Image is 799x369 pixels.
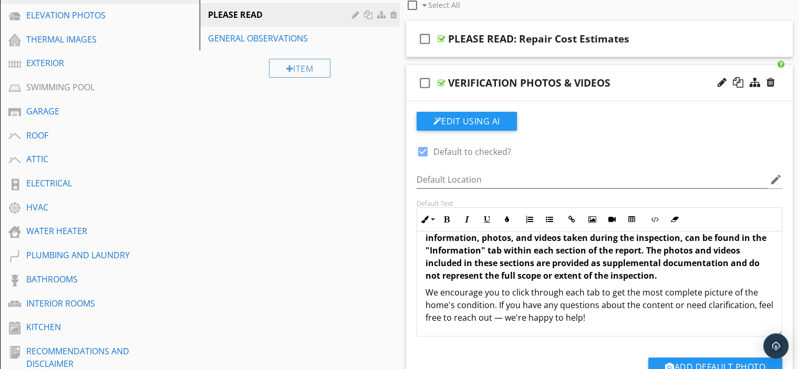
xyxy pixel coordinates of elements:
button: Insert Video [602,209,622,229]
p: We encourage you to click through each tab to get the most complete picture of the home's conditi... [426,286,774,324]
i: check_box_outline_blank [417,70,433,96]
div: BATHROOMS [26,273,150,286]
div: VERIFICATION PHOTOS & VIDEOS [448,77,610,89]
div: SWIMMING POOL [26,81,150,93]
button: Clear Formatting [665,209,684,229]
i: edit [770,173,782,186]
button: Insert Link (Ctrl+K) [562,209,582,229]
button: Edit Using AI [417,112,517,131]
div: PLEASE READ: Repair Cost Estimates [448,33,629,45]
button: Underline (Ctrl+U) [477,209,497,229]
div: KITCHEN [26,321,150,333]
i: check_box_outline_blank [417,26,433,51]
button: Colors [497,209,517,229]
div: PLEASE READ [208,8,355,21]
label: Default to checked? [433,146,511,157]
button: Insert Image (Ctrl+P) [582,209,602,229]
button: Italic (Ctrl+I) [457,209,477,229]
div: ATTIC [26,153,150,165]
div: PLUMBING AND LAUNDRY [26,249,150,261]
div: Item [269,59,331,78]
div: WATER HEATER [26,225,150,237]
div: EXTERIOR [26,57,150,69]
button: Inline Style [417,209,437,229]
button: Insert Table [622,209,642,229]
div: ELECTRICAL [26,177,150,189]
button: Bold (Ctrl+B) [437,209,457,229]
div: HVAC [26,201,150,214]
div: Open Intercom Messenger [763,333,788,359]
div: ELEVATION PHOTOS [26,9,150,22]
div: GARAGE [26,105,150,118]
div: THERMAL IMAGES [26,33,150,46]
span: As you review your home inspection report, please note that additional information, photos, and v... [426,219,766,281]
div: Default Text [417,199,783,207]
input: Default Location [417,171,768,188]
div: GENERAL OBSERVATIONS [208,32,355,45]
div: ROOF [26,129,150,142]
div: INTERIOR ROOMS [26,297,150,310]
button: Code View [645,209,665,229]
button: Ordered List [520,209,539,229]
button: Unordered List [539,209,559,229]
